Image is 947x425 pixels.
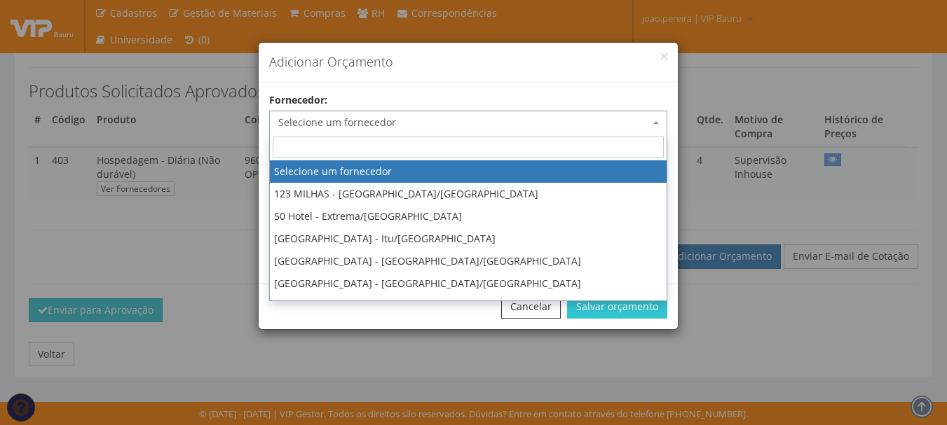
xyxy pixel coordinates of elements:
button: Cancelar [501,295,561,319]
li: 50 Hotel - Extrema/[GEOGRAPHIC_DATA] [270,205,667,228]
span: Selecione um fornecedor [278,116,650,130]
li: [GEOGRAPHIC_DATA] - Itu/[GEOGRAPHIC_DATA] [270,228,667,250]
button: Salvar orçamento [567,295,667,319]
h4: Adicionar Orçamento [269,53,667,71]
label: Fornecedor: [269,93,327,107]
li: Selecione um fornecedor [270,160,667,183]
li: [GEOGRAPHIC_DATA] - [GEOGRAPHIC_DATA]/[GEOGRAPHIC_DATA] [270,272,667,295]
li: 123 MILHAS - [GEOGRAPHIC_DATA]/[GEOGRAPHIC_DATA] [270,183,667,205]
span: Selecione um fornecedor [269,111,667,134]
li: [GEOGRAPHIC_DATA] - [GEOGRAPHIC_DATA]/[GEOGRAPHIC_DATA] [270,250,667,272]
li: App Hotelaria e Turismo Eireli - EPP - Manaus/AM [270,295,667,317]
